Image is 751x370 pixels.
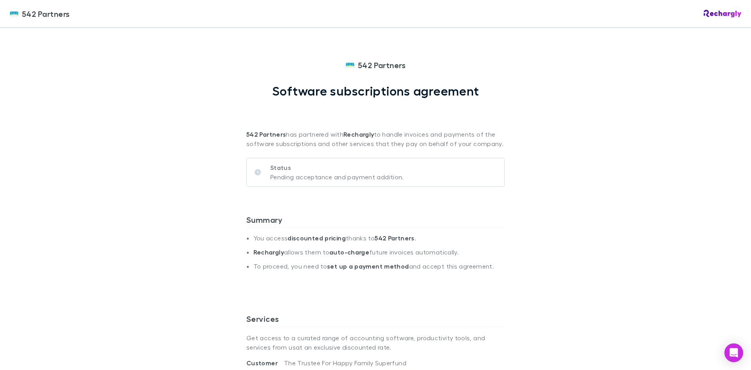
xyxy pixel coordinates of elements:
strong: discounted pricing [287,234,346,242]
strong: Rechargly [253,248,284,256]
p: has partnered with to handle invoices and payments of the software subscriptions and other servic... [246,98,505,148]
strong: Rechargly [343,130,374,138]
span: The Trustee For Happy Family Superfund [284,359,406,366]
strong: 542 Partners [375,234,414,242]
h3: Services [246,314,505,327]
p: Pending acceptance and payment addition. [270,172,404,182]
li: You access thanks to . [253,234,505,248]
h3: Summary [246,215,505,227]
img: 542 Partners's Logo [9,9,19,18]
div: Open Intercom Messenger [724,343,743,362]
li: allows them to future invoices automatically. [253,248,505,262]
p: Get access to a curated range of accounting software, productivity tools, and services from us at... [246,327,505,358]
span: 542 Partners [358,59,406,71]
strong: 542 Partners [246,130,286,138]
span: Customer [246,359,284,367]
strong: auto-charge [329,248,369,256]
strong: set up a payment method [327,262,409,270]
h1: Software subscriptions agreement [272,83,479,98]
p: Status [270,163,404,172]
li: To proceed, you need to and accept this agreement. [253,262,505,276]
img: Rechargly Logo [704,10,742,18]
span: 542 Partners [22,8,70,20]
img: 542 Partners's Logo [345,60,355,70]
